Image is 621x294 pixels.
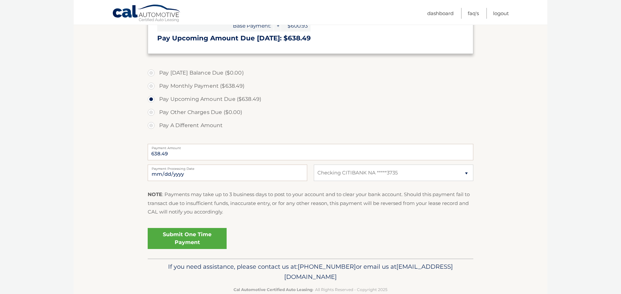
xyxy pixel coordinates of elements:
[148,228,227,249] a: Submit One Time Payment
[281,20,310,32] span: $600.93
[148,191,162,197] strong: NOTE
[148,119,473,132] label: Pay A Different Amount
[468,8,479,19] a: FAQ's
[148,66,473,79] label: Pay [DATE] Balance Due ($0.00)
[152,286,469,293] p: - All Rights Reserved - Copyright 2025
[493,8,509,19] a: Logout
[148,93,473,106] label: Pay Upcoming Amount Due ($638.49)
[112,4,181,23] a: Cal Automotive
[148,106,473,119] label: Pay Other Charges Due ($0.00)
[274,20,281,32] span: +
[157,34,464,42] h3: Pay Upcoming Amount Due [DATE]: $638.49
[148,144,473,160] input: Payment Amount
[234,287,312,292] strong: Cal Automotive Certified Auto Leasing
[148,144,473,149] label: Payment Amount
[427,8,454,19] a: Dashboard
[148,165,307,181] input: Payment Date
[298,263,356,270] span: [PHONE_NUMBER]
[148,190,473,216] p: : Payments may take up to 3 business days to post to your account and to clear your bank account....
[157,20,274,32] span: Base Payment:
[148,79,473,93] label: Pay Monthly Payment ($638.49)
[148,165,307,170] label: Payment Processing Date
[152,261,469,283] p: If you need assistance, please contact us at: or email us at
